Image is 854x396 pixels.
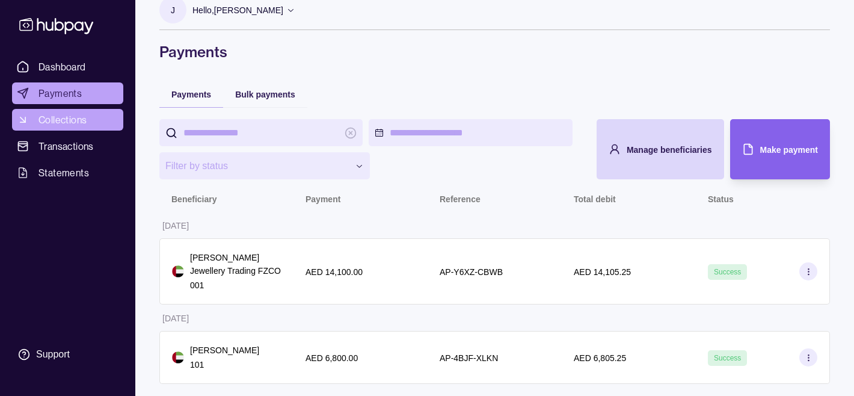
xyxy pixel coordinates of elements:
[36,348,70,361] div: Support
[192,4,283,17] p: Hello, [PERSON_NAME]
[574,267,631,277] p: AED 14,105.25
[714,354,741,362] span: Success
[597,119,724,179] button: Manage beneficiaries
[171,194,217,204] p: Beneficiary
[171,90,211,99] span: Payments
[38,113,87,127] span: Collections
[190,251,281,277] p: [PERSON_NAME] Jewellery Trading FZCO
[12,162,123,184] a: Statements
[12,109,123,131] a: Collections
[190,279,281,292] p: 001
[162,221,189,230] p: [DATE]
[708,194,734,204] p: Status
[172,351,184,364] img: ae
[12,135,123,157] a: Transactions
[440,194,481,204] p: Reference
[171,4,175,17] p: J
[38,86,82,101] span: Payments
[627,145,712,155] span: Manage beneficiaries
[38,166,89,180] span: Statements
[162,314,189,323] p: [DATE]
[12,56,123,78] a: Dashboard
[190,358,259,371] p: 101
[38,139,94,153] span: Transactions
[730,119,830,179] button: Make payment
[183,119,339,146] input: search
[440,353,498,363] p: AP-4BJF-XLKN
[159,42,830,61] h1: Payments
[12,82,123,104] a: Payments
[574,194,616,204] p: Total debit
[574,353,626,363] p: AED 6,805.25
[235,90,295,99] span: Bulk payments
[12,342,123,367] a: Support
[714,268,741,276] span: Success
[306,194,340,204] p: Payment
[38,60,86,74] span: Dashboard
[306,267,363,277] p: AED 14,100.00
[760,145,818,155] span: Make payment
[190,344,259,357] p: [PERSON_NAME]
[440,267,503,277] p: AP-Y6XZ-CBWB
[306,353,358,363] p: AED 6,800.00
[172,265,184,277] img: ae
